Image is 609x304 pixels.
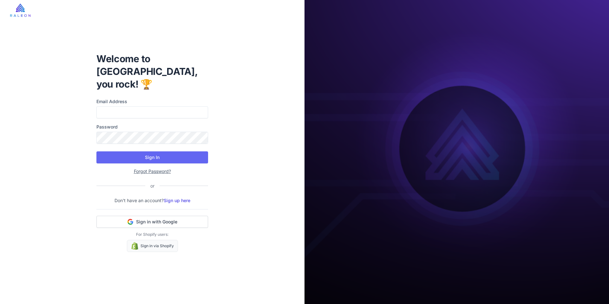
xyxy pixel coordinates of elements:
a: Sign in via Shopify [127,240,178,252]
button: Sign in with Google [96,216,208,228]
button: Sign In [96,151,208,163]
p: For Shopify users: [96,232,208,237]
a: Sign up here [164,198,190,203]
div: or [145,182,160,189]
span: Sign in with Google [136,219,177,225]
img: raleon-logo-whitebg.9aac0268.jpg [10,3,30,17]
h1: Welcome to [GEOGRAPHIC_DATA], you rock! 🏆 [96,52,208,90]
label: Email Address [96,98,208,105]
p: Don't have an account? [96,197,208,204]
a: Forgot Password? [134,169,171,174]
label: Password [96,123,208,130]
